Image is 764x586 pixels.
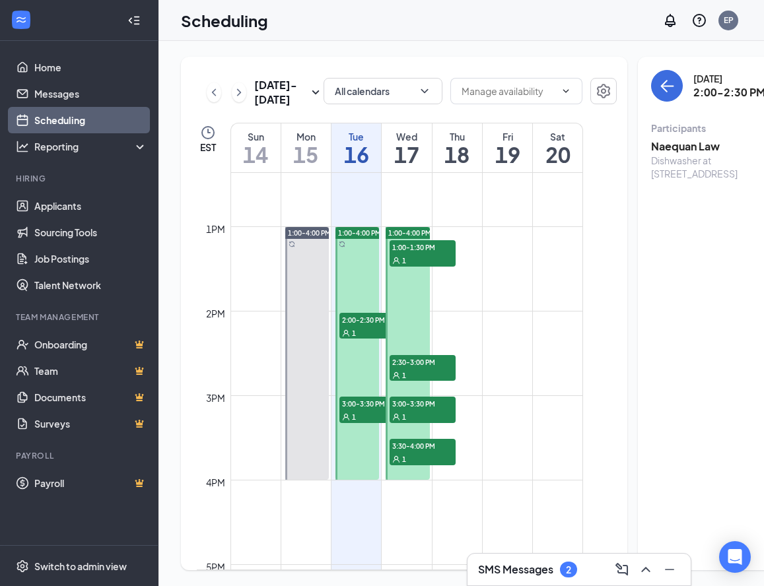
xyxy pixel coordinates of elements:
[638,562,654,577] svg: ChevronUp
[614,562,630,577] svg: ComposeMessage
[392,455,400,463] svg: User
[331,143,381,166] h1: 16
[390,240,456,253] span: 1:00-1:30 PM
[324,78,442,104] button: All calendarsChevronDown
[34,272,147,298] a: Talent Network
[483,123,532,172] a: September 19, 2025
[331,123,381,172] a: September 16, 2025
[16,560,29,573] svg: Settings
[382,130,431,143] div: Wed
[288,228,331,238] span: 1:00-4:00 PM
[34,107,147,133] a: Scheduling
[342,413,350,421] svg: User
[203,391,228,405] div: 3pm
[34,384,147,410] a: DocumentsCrown
[719,541,751,573] div: Open Intercom Messenger
[662,13,678,28] svg: Notifications
[382,143,431,166] h1: 17
[590,78,617,104] button: Settings
[590,78,617,107] a: Settings
[34,470,147,496] a: PayrollCrown
[339,397,405,410] span: 3:00-3:30 PM
[691,13,707,28] svg: QuestionInfo
[462,84,555,98] input: Manage availability
[651,70,683,102] button: back-button
[203,560,228,574] div: 5pm
[338,228,381,238] span: 1:00-4:00 PM
[34,560,127,573] div: Switch to admin view
[34,81,147,107] a: Messages
[232,84,246,100] svg: ChevronRight
[15,13,28,26] svg: WorkstreamLogo
[533,130,582,143] div: Sat
[418,84,431,98] svg: ChevronDown
[388,228,431,238] span: 1:00-4:00 PM
[659,559,680,580] button: Minimize
[342,329,350,337] svg: User
[390,439,456,452] span: 3:30-4:00 PM
[200,141,216,154] span: EST
[339,241,345,247] svg: Sync
[232,82,246,102] button: ChevronRight
[16,140,29,153] svg: Analysis
[34,358,147,384] a: TeamCrown
[433,123,482,172] a: September 18, 2025
[203,475,228,490] div: 4pm
[533,123,582,172] a: September 20, 2025
[390,355,456,368] span: 2:30-3:00 PM
[478,562,553,577] h3: SMS Messages
[127,14,141,27] svg: Collapse
[483,130,532,143] div: Fri
[352,329,356,338] span: 1
[402,412,406,422] span: 1
[16,450,145,461] div: Payroll
[611,559,633,580] button: ComposeMessage
[34,245,147,272] a: Job Postings
[433,130,482,143] div: Thu
[659,78,675,94] svg: ArrowLeft
[254,78,308,107] h3: [DATE] - [DATE]
[34,54,147,81] a: Home
[533,143,582,166] h1: 20
[390,397,456,410] span: 3:00-3:30 PM
[203,222,228,236] div: 1pm
[281,130,331,143] div: Mon
[203,306,228,321] div: 2pm
[635,559,656,580] button: ChevronUp
[402,455,406,464] span: 1
[34,410,147,437] a: SurveysCrown
[392,372,400,379] svg: User
[34,193,147,219] a: Applicants
[331,130,381,143] div: Tue
[433,143,482,166] h1: 18
[281,143,331,166] h1: 15
[231,143,281,166] h1: 14
[402,256,406,265] span: 1
[207,84,221,100] svg: ChevronLeft
[181,9,268,32] h1: Scheduling
[34,140,148,153] div: Reporting
[231,130,281,143] div: Sun
[724,15,734,26] div: EP
[34,331,147,358] a: OnboardingCrown
[16,311,145,323] div: Team Management
[566,564,571,575] div: 2
[308,84,324,100] svg: SmallChevronDown
[596,83,611,99] svg: Settings
[200,125,216,141] svg: Clock
[207,82,221,102] button: ChevronLeft
[281,123,331,172] a: September 15, 2025
[662,562,677,577] svg: Minimize
[382,123,431,172] a: September 17, 2025
[16,173,145,184] div: Hiring
[352,412,356,422] span: 1
[289,241,295,247] svg: Sync
[402,371,406,380] span: 1
[392,257,400,265] svg: User
[392,413,400,421] svg: User
[34,219,147,245] a: Sourcing Tools
[483,143,532,166] h1: 19
[231,123,281,172] a: September 14, 2025
[561,86,571,96] svg: ChevronDown
[339,313,405,326] span: 2:00-2:30 PM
